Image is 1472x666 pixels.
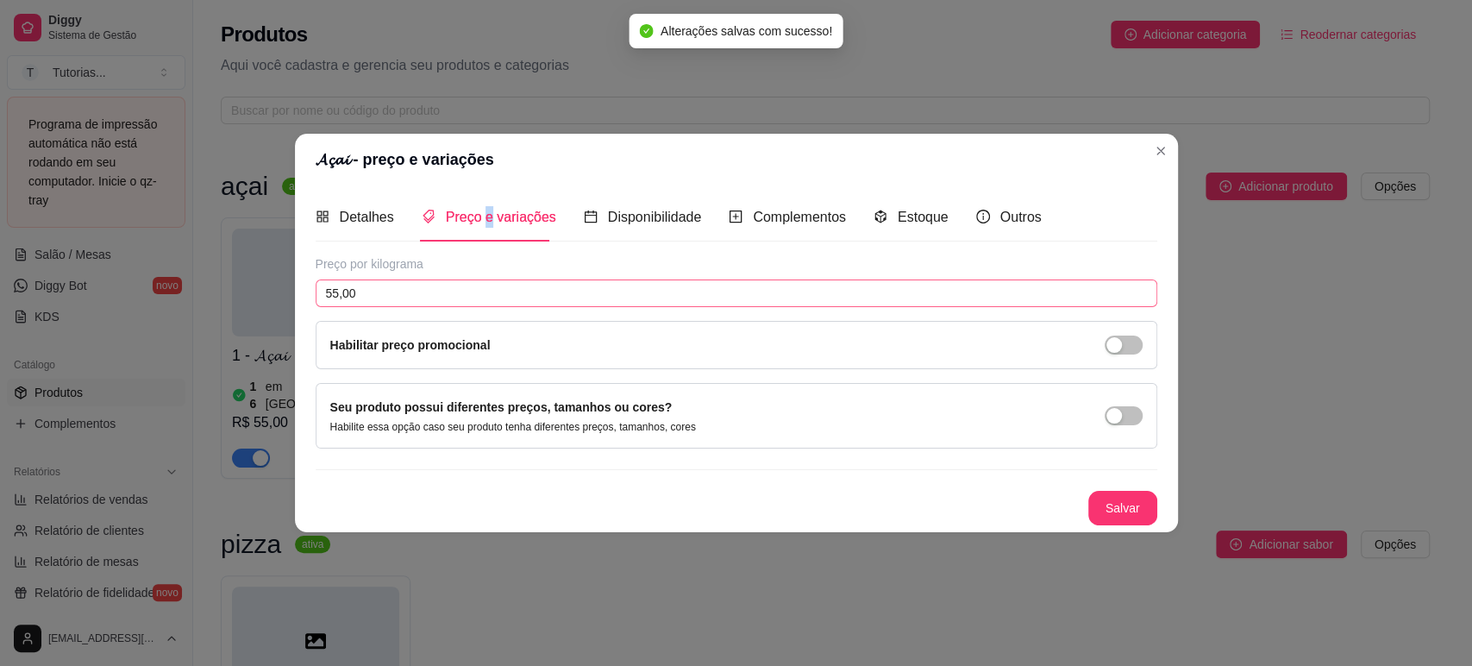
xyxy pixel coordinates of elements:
[316,210,329,223] span: appstore
[330,338,491,352] label: Habilitar preço promocional
[753,210,846,224] span: Complementos
[422,210,435,223] span: tags
[330,420,696,434] p: Habilite essa opção caso seu produto tenha diferentes preços, tamanhos, cores
[316,255,1157,273] div: Preço por kilograma
[446,210,556,224] span: Preço e variações
[976,210,990,223] span: info-circle
[874,210,887,223] span: code-sandbox
[295,134,1178,185] header: 𝓐𝓬̧𝓪𝓲 - preço e variações
[729,210,742,223] span: plus-square
[316,280,1157,307] input: Ex.: R$12,99
[1000,210,1042,224] span: Outros
[584,210,598,223] span: calendar
[661,24,832,38] span: Alterações salvas com sucesso!
[1088,491,1157,525] button: Salvar
[608,210,702,224] span: Disponibilidade
[1147,137,1174,165] button: Close
[898,210,949,224] span: Estoque
[340,210,394,224] span: Detalhes
[640,24,654,38] span: check-circle
[330,400,673,414] label: Seu produto possui diferentes preços, tamanhos ou cores?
